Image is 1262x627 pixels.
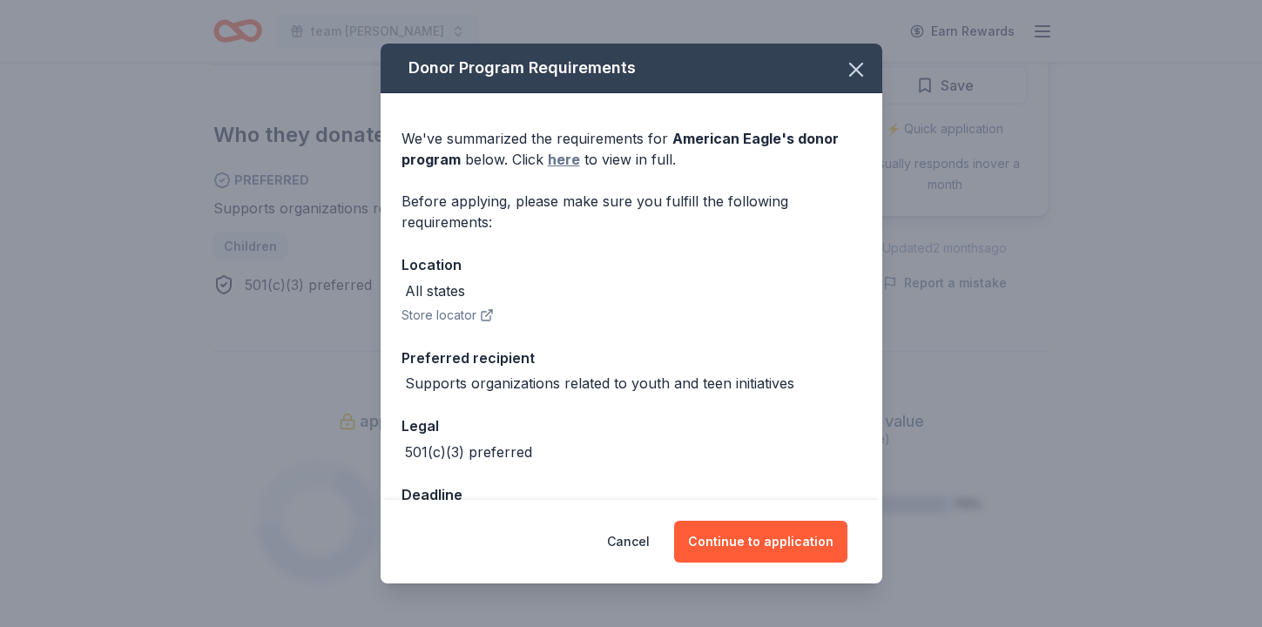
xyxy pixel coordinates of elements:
button: Cancel [607,521,650,563]
a: here [548,149,580,170]
div: Preferred recipient [402,347,861,369]
div: Supports organizations related to youth and teen initiatives [405,373,794,394]
div: We've summarized the requirements for below. Click to view in full. [402,128,861,170]
button: Store locator [402,305,494,326]
div: Deadline [402,483,861,506]
div: Location [402,253,861,276]
div: Donor Program Requirements [381,44,882,93]
div: Legal [402,415,861,437]
div: 501(c)(3) preferred [405,442,532,462]
div: Before applying, please make sure you fulfill the following requirements: [402,191,861,233]
button: Continue to application [674,521,847,563]
div: All states [405,280,465,301]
